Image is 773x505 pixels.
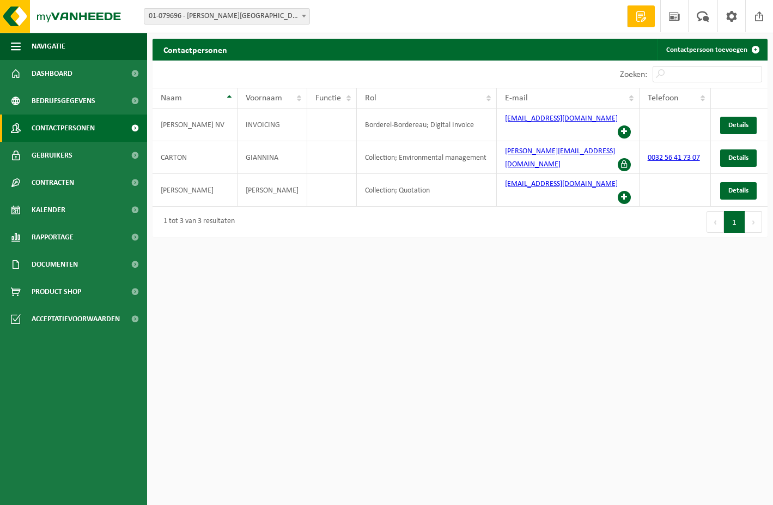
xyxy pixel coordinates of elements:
[365,94,376,103] span: Rol
[724,211,745,233] button: 1
[720,117,757,134] a: Details
[707,211,724,233] button: Previous
[144,8,310,25] span: 01-079696 - ANTOON DECOCK NV - MOORSELE
[658,39,766,61] a: Contactpersoon toevoegen
[153,174,238,207] td: [PERSON_NAME]
[161,94,182,103] span: Naam
[357,109,497,141] td: Borderel-Bordereau; Digital Invoice
[32,33,65,60] span: Navigatie
[357,174,497,207] td: Collection; Quotation
[32,60,72,87] span: Dashboard
[505,115,618,123] a: [EMAIL_ADDRESS][DOMAIN_NAME]
[32,278,81,305] span: Product Shop
[144,9,309,24] span: 01-079696 - ANTOON DECOCK NV - MOORSELE
[238,109,307,141] td: INVOICING
[32,115,95,142] span: Contactpersonen
[153,39,238,60] h2: Contactpersonen
[505,94,528,103] span: E-mail
[720,149,757,167] a: Details
[153,109,238,141] td: [PERSON_NAME] NV
[153,141,238,174] td: CARTON
[505,147,615,169] a: [PERSON_NAME][EMAIL_ADDRESS][DOMAIN_NAME]
[246,94,282,103] span: Voornaam
[648,154,700,162] a: 0032 56 41 73 07
[32,196,65,224] span: Kalender
[357,141,497,174] td: Collection; Environmental management
[238,141,307,174] td: GIANNINA
[720,182,757,200] a: Details
[32,224,74,251] span: Rapportage
[32,251,78,278] span: Documenten
[32,305,120,333] span: Acceptatievoorwaarden
[728,122,748,129] span: Details
[32,142,72,169] span: Gebruikers
[238,174,307,207] td: [PERSON_NAME]
[505,180,618,188] a: [EMAIL_ADDRESS][DOMAIN_NAME]
[32,169,74,196] span: Contracten
[648,94,678,103] span: Telefoon
[745,211,762,233] button: Next
[32,87,95,115] span: Bedrijfsgegevens
[728,154,748,161] span: Details
[315,94,341,103] span: Functie
[728,187,748,194] span: Details
[620,70,647,79] label: Zoeken:
[158,212,235,232] div: 1 tot 3 van 3 resultaten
